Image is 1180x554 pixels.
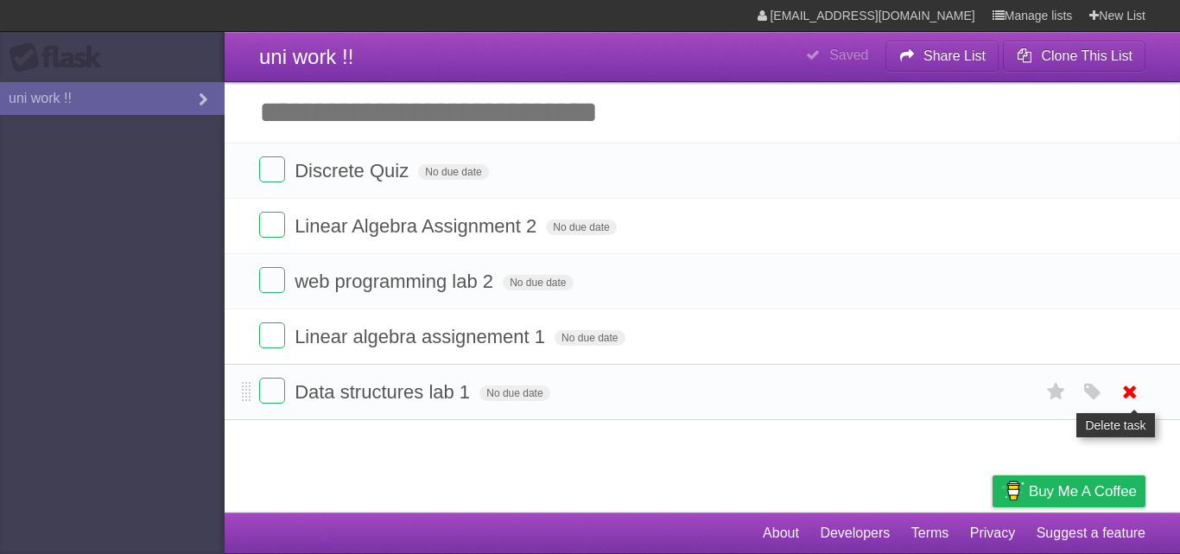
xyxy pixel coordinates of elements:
[259,212,285,238] label: Done
[546,220,616,235] span: No due date
[763,517,799,550] a: About
[295,271,498,292] span: web programming lab 2
[923,48,986,63] b: Share List
[885,41,999,72] button: Share List
[295,160,413,181] span: Discrete Quiz
[418,164,488,180] span: No due date
[829,48,868,62] b: Saved
[9,42,112,73] div: Flask
[820,517,890,550] a: Developers
[259,45,353,68] span: uni work !!
[555,330,625,346] span: No due date
[1037,517,1145,550] a: Suggest a feature
[259,267,285,293] label: Done
[993,475,1145,507] a: Buy me a coffee
[295,215,541,237] span: Linear Algebra Assignment 2
[1001,476,1025,506] img: Buy me a coffee
[1029,476,1137,506] span: Buy me a coffee
[1003,41,1145,72] button: Clone This List
[259,378,285,404] label: Done
[911,517,949,550] a: Terms
[1040,378,1073,406] label: Star task
[1041,48,1132,63] b: Clone This List
[259,322,285,348] label: Done
[503,275,573,290] span: No due date
[259,156,285,182] label: Done
[295,326,549,347] span: Linear algebra assignement 1
[295,381,474,403] span: Data structures lab 1
[970,517,1015,550] a: Privacy
[479,385,549,401] span: No due date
